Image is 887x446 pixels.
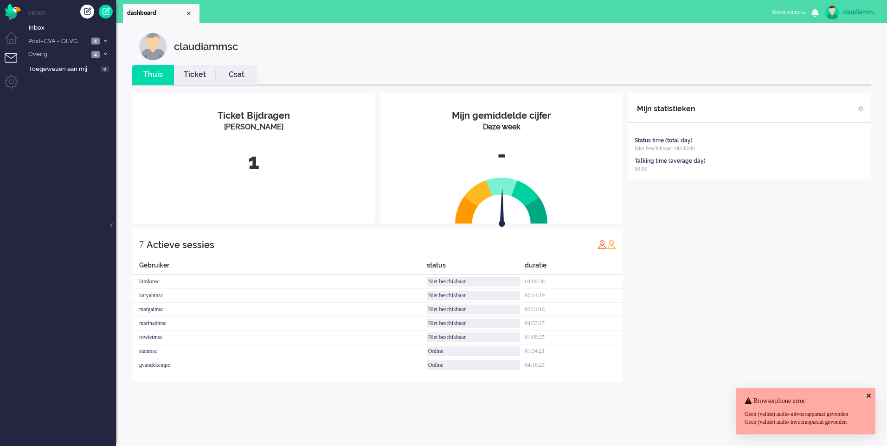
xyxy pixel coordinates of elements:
div: rowietmsc [132,331,427,344]
div: Niet beschikbaar [427,305,521,314]
span: Toegewezen aan mij [29,65,98,74]
li: Admin menu [5,75,26,96]
div: Ticket Bijdragen [139,109,368,122]
div: Online [427,346,521,356]
span: Select status [772,9,800,15]
div: marinadmsc [132,317,427,331]
span: Inbox [29,24,116,32]
div: 01:34:21 [525,344,623,358]
div: Niet beschikbaar [427,332,521,342]
a: Quick Ticket [99,5,113,19]
img: customer.svg [139,32,167,60]
a: Inbox [27,22,116,32]
img: semi_circle.svg [455,177,548,224]
div: 04:16:23 [525,358,623,372]
div: claudiammsc [174,32,238,60]
div: Geen (valide) audio-uitvoerapparaat gevonden Geen (valide) audio-invoerapparaat gevonden [745,410,867,426]
span: Post-CVA - OLVG [27,37,89,46]
img: arrow.svg [482,189,522,229]
span: dashboard [127,9,185,17]
div: Actieve sessies [147,236,214,254]
img: avatar [825,6,839,19]
div: Close tab [185,10,193,17]
div: Mijn statistieken [637,100,695,118]
div: - [387,140,616,170]
span: Overig [27,50,89,59]
div: 01:08:25 [525,331,623,344]
div: kimkmsc [132,275,427,289]
div: status [427,261,525,275]
li: Ticket [174,65,216,85]
div: Deze week [387,122,616,133]
span: 4 [91,38,100,45]
span: 00:00 [635,166,647,172]
span: Niet beschikbaar: 00:35:06 [635,145,695,152]
span: 4 [91,51,100,58]
button: Select status [766,6,811,19]
div: 1 [139,147,368,177]
div: duratie [525,261,623,275]
img: profile_orange.svg [607,240,616,249]
div: Gebruiker [132,261,427,275]
a: Toegewezen aan mij 0 [27,64,116,74]
div: 02:31:16 [525,303,623,317]
div: Niet beschikbaar [427,319,521,328]
li: Views [28,9,116,17]
div: [PERSON_NAME] [139,122,368,133]
div: gvandekempe [132,358,427,372]
li: Csat [216,65,257,85]
div: 00:14:19 [525,289,623,303]
img: flow_omnibird.svg [5,4,21,20]
div: Talking time (average day) [635,157,706,165]
a: Omnidesk [5,6,21,13]
li: Tickets menu [5,53,26,74]
div: margalmsc [132,303,427,317]
div: stanmsc [132,344,427,358]
div: Niet beschikbaar [427,277,521,287]
div: Mijn gemiddelde cijfer [387,109,616,122]
span: 0 [101,66,109,73]
div: Status time (total day) [635,137,693,145]
div: 04:08:38 [525,275,623,289]
a: Thuis [132,70,174,80]
a: Csat [216,70,257,80]
div: Creëer ticket [80,5,94,19]
div: Niet beschikbaar [427,291,521,300]
li: Dashboard [123,4,199,23]
li: Dashboard menu [5,32,26,52]
div: Online [427,360,521,370]
a: claudiammsc [823,6,878,19]
li: Select status [766,3,811,23]
div: claudiammsc [843,7,878,17]
li: Thuis [132,65,174,85]
a: Ticket [174,70,216,80]
h4: Browserphone error [745,397,867,404]
div: 04:33:17 [525,317,623,331]
img: profile_red.svg [598,240,607,249]
div: 7 [139,235,144,254]
div: katyahmsc [132,289,427,303]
